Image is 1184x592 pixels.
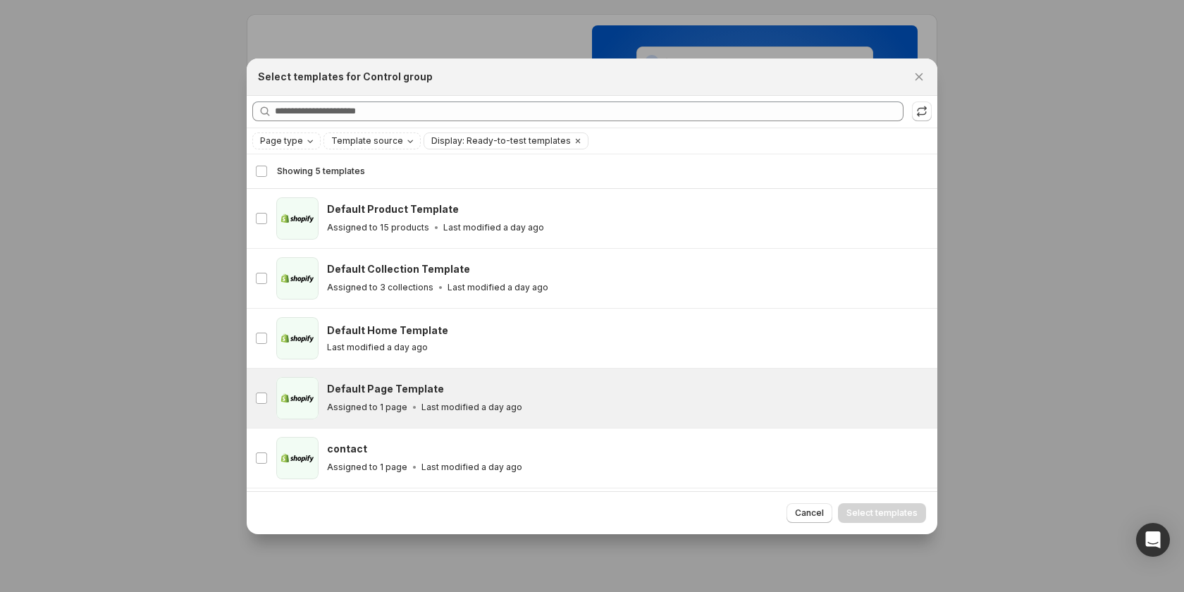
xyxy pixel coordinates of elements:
[327,342,428,353] p: Last modified a day ago
[571,133,585,149] button: Clear
[276,437,319,479] img: contact
[276,317,319,359] img: Default Home Template
[424,133,571,149] button: Display: Ready-to-test templates
[448,282,548,293] p: Last modified a day ago
[443,222,544,233] p: Last modified a day ago
[276,257,319,300] img: Default Collection Template
[327,323,448,338] h3: Default Home Template
[327,202,459,216] h3: Default Product Template
[324,133,420,149] button: Template source
[421,462,522,473] p: Last modified a day ago
[327,442,367,456] h3: contact
[787,503,832,523] button: Cancel
[277,166,365,177] span: Showing 5 templates
[253,133,320,149] button: Page type
[327,222,429,233] p: Assigned to 15 products
[795,507,824,519] span: Cancel
[258,70,433,84] h2: Select templates for Control group
[1136,523,1170,557] div: Open Intercom Messenger
[331,135,403,147] span: Template source
[327,262,470,276] h3: Default Collection Template
[431,135,571,147] span: Display: Ready-to-test templates
[421,402,522,413] p: Last modified a day ago
[327,402,407,413] p: Assigned to 1 page
[276,197,319,240] img: Default Product Template
[327,282,433,293] p: Assigned to 3 collections
[909,67,929,87] button: Close
[276,377,319,419] img: Default Page Template
[327,382,444,396] h3: Default Page Template
[327,462,407,473] p: Assigned to 1 page
[260,135,303,147] span: Page type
